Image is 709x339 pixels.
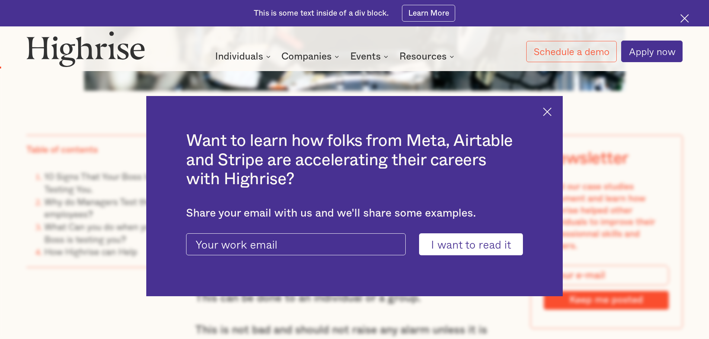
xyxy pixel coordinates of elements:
div: Companies [281,52,341,61]
a: Schedule a demo [526,41,617,62]
div: Resources [399,52,447,61]
div: Events [350,52,390,61]
a: Learn More [402,5,455,22]
div: Individuals [215,52,263,61]
input: I want to read it [419,233,523,256]
input: Your work email [186,233,406,256]
div: Companies [281,52,332,61]
div: Share your email with us and we'll share some examples. [186,207,523,220]
form: current-ascender-blog-article-modal-form [186,233,523,256]
h2: Want to learn how folks from Meta, Airtable and Stripe are accelerating their careers with Highrise? [186,131,523,189]
div: Individuals [215,52,273,61]
div: This is some text inside of a div block. [254,8,389,19]
div: Events [350,52,381,61]
a: Apply now [621,41,683,62]
img: Cross icon [680,14,689,23]
img: Cross icon [543,108,552,116]
div: Resources [399,52,456,61]
img: Highrise logo [26,31,145,67]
